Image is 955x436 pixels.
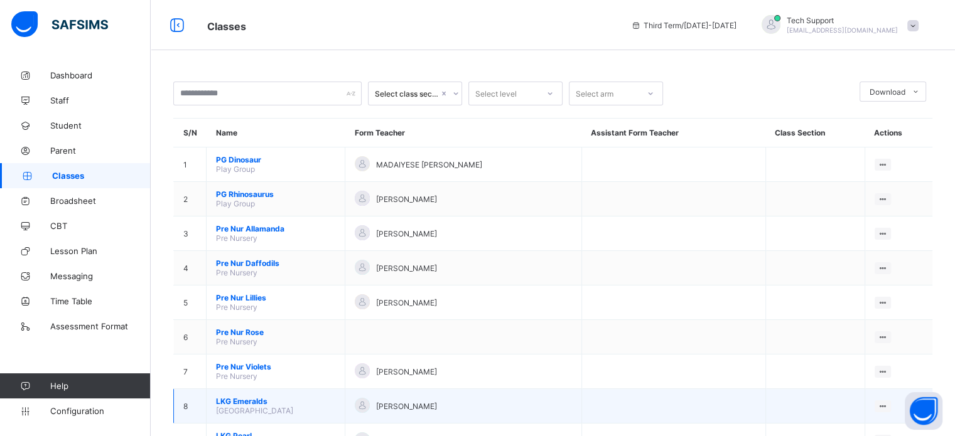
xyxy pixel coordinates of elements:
[631,21,736,30] span: session/term information
[375,89,439,98] div: Select class section
[216,396,335,406] span: LKG Emeralds
[787,26,898,34] span: [EMAIL_ADDRESS][DOMAIN_NAME]
[174,119,207,147] th: S/N
[50,296,151,306] span: Time Table
[216,406,293,415] span: [GEOGRAPHIC_DATA]
[787,16,898,25] span: Tech Support
[174,285,207,320] td: 5
[50,95,151,105] span: Staff
[345,119,581,147] th: Form Teacher
[216,337,257,346] span: Pre Nursery
[174,251,207,285] td: 4
[216,164,255,174] span: Play Group
[216,233,257,243] span: Pre Nursery
[581,119,765,147] th: Assistant Form Teacher
[376,367,437,376] span: [PERSON_NAME]
[52,171,151,181] span: Classes
[216,362,335,371] span: Pre Nur Violets
[376,263,437,273] span: [PERSON_NAME]
[174,389,207,423] td: 8
[376,229,437,238] span: [PERSON_NAME]
[11,11,108,38] img: safsims
[216,189,335,199] span: PG Rhinosaurus
[216,293,335,302] span: Pre Nur Lillies
[50,381,150,391] span: Help
[50,70,151,80] span: Dashboard
[174,216,207,251] td: 3
[765,119,865,147] th: Class Section
[50,120,151,130] span: Student
[216,371,257,381] span: Pre Nursery
[870,87,905,97] span: Download
[50,271,151,281] span: Messaging
[50,196,151,206] span: Broadsheet
[207,20,246,33] span: Classes
[376,298,437,307] span: [PERSON_NAME]
[207,119,345,147] th: Name
[576,82,613,105] div: Select arm
[216,327,335,337] span: Pre Nur Rose
[475,82,517,105] div: Select level
[50,221,151,231] span: CBT
[174,354,207,389] td: 7
[174,147,207,182] td: 1
[376,194,437,204] span: [PERSON_NAME]
[50,406,150,416] span: Configuration
[216,155,335,164] span: PG Dinosaur
[216,268,257,277] span: Pre Nursery
[216,199,255,208] span: Play Group
[376,160,482,169] span: MADAIYESE [PERSON_NAME]
[50,246,151,256] span: Lesson Plan
[376,401,437,411] span: [PERSON_NAME]
[905,392,942,430] button: Open asap
[50,146,151,156] span: Parent
[50,321,151,331] span: Assessment Format
[174,320,207,354] td: 6
[216,302,257,312] span: Pre Nursery
[865,119,932,147] th: Actions
[216,224,335,233] span: Pre Nur Allamanda
[216,258,335,268] span: Pre Nur Daffodils
[174,182,207,216] td: 2
[749,15,925,36] div: TechSupport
